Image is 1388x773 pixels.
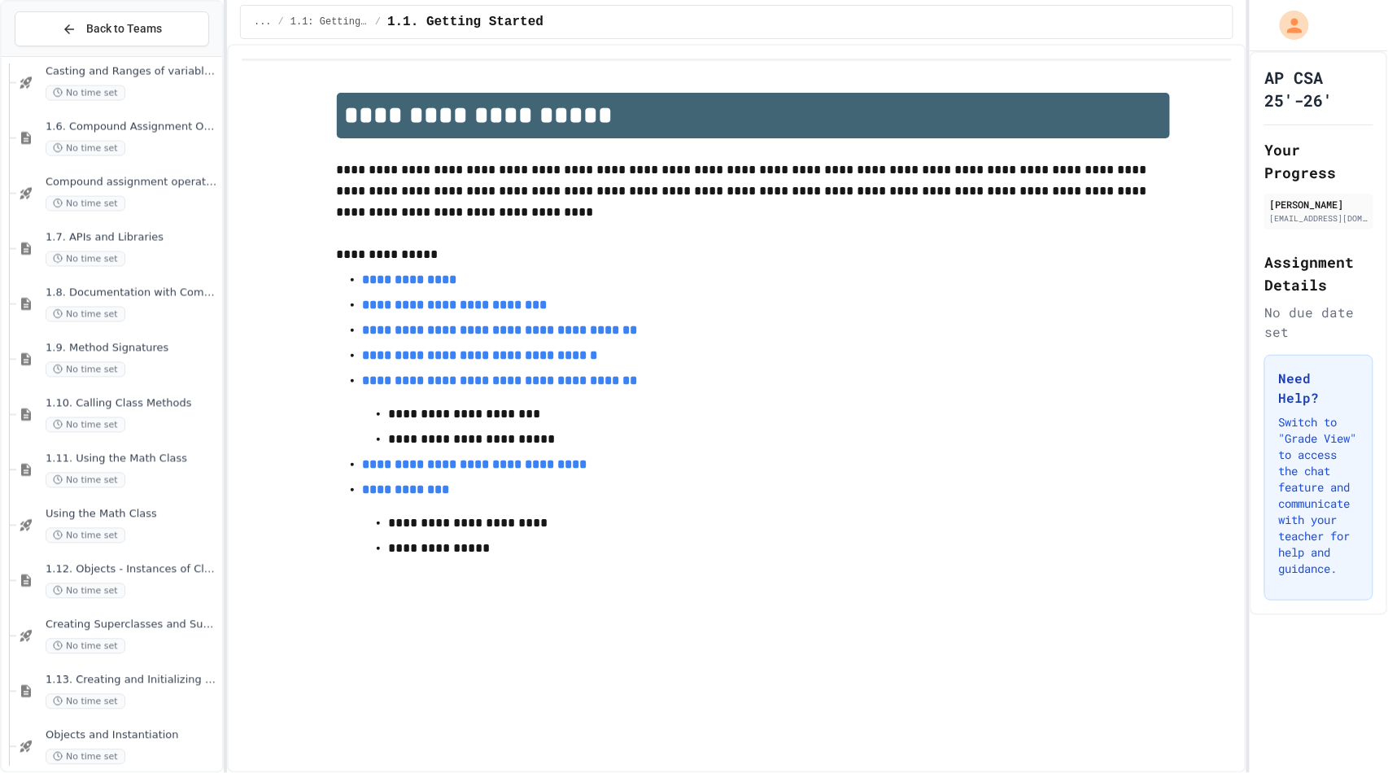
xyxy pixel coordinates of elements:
span: 1.12. Objects - Instances of Classes [46,563,219,577]
span: Back to Teams [86,20,162,37]
span: No time set [46,85,125,101]
p: Switch to "Grade View" to access the chat feature and communicate with your teacher for help and ... [1278,414,1360,577]
span: 1.7. APIs and Libraries [46,231,219,245]
span: / [278,15,284,28]
span: 1.9. Method Signatures [46,342,219,356]
span: No time set [46,417,125,433]
h1: AP CSA 25'-26' [1264,66,1373,111]
span: No time set [46,749,125,765]
span: Objects and Instantiation [46,729,219,743]
button: Back to Teams [15,11,209,46]
span: 1.6. Compound Assignment Operators [46,120,219,134]
span: Creating Superclasses and Subclasses [46,618,219,632]
span: 1.8. Documentation with Comments and Preconditions [46,286,219,300]
span: ... [254,15,272,28]
span: No time set [46,362,125,378]
span: No time set [46,251,125,267]
h2: Assignment Details [1264,251,1373,296]
span: 1.1. Getting Started [387,12,543,32]
span: Using the Math Class [46,508,219,522]
span: No time set [46,639,125,654]
span: Casting and Ranges of variables - Quiz [46,65,219,79]
span: No time set [46,694,125,710]
div: [EMAIL_ADDRESS][DOMAIN_NAME] [1269,212,1368,225]
span: No time set [46,473,125,488]
span: No time set [46,141,125,156]
span: No time set [46,583,125,599]
span: No time set [46,196,125,212]
span: 1.1: Getting Started [290,15,369,28]
div: No due date set [1264,303,1373,342]
span: 1.13. Creating and Initializing Objects: Constructors [46,674,219,688]
span: No time set [46,307,125,322]
span: Compound assignment operators - Quiz [46,176,219,190]
div: [PERSON_NAME] [1269,197,1368,212]
h2: Your Progress [1264,138,1373,184]
div: My Account [1263,7,1313,44]
h3: Need Help? [1278,369,1360,408]
span: No time set [46,528,125,544]
span: 1.10. Calling Class Methods [46,397,219,411]
span: 1.11. Using the Math Class [46,452,219,466]
span: / [375,15,381,28]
